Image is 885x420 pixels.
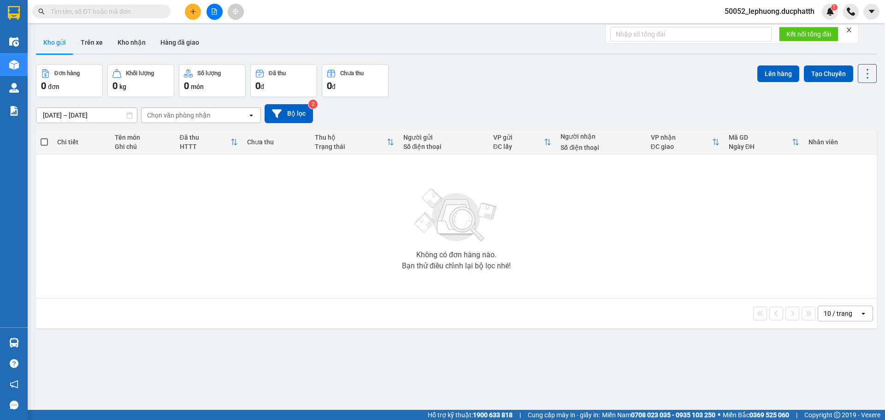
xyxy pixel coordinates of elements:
button: plus [185,4,201,20]
div: Chưa thu [340,70,364,77]
span: 0 [112,80,118,91]
div: Ghi chú [115,143,171,150]
div: Số điện thoại [403,143,484,150]
button: file-add [206,4,223,20]
th: Toggle SortBy [489,130,556,154]
span: | [519,410,521,420]
span: aim [232,8,239,15]
button: Số lượng0món [179,64,246,97]
div: Trạng thái [315,143,387,150]
sup: 1 [831,4,838,11]
button: Lên hàng [757,65,799,82]
input: Nhập số tổng đài [610,27,772,41]
div: Nhân viên [808,138,872,146]
span: 0 [41,80,46,91]
img: icon-new-feature [826,7,834,16]
div: Khối lượng [126,70,154,77]
span: đ [260,83,264,90]
svg: open [248,112,255,119]
span: kg [119,83,126,90]
sup: 2 [308,100,318,109]
div: Tên món [115,134,171,141]
div: Số điện thoại [560,144,641,151]
span: copyright [834,412,840,418]
span: 0 [327,80,332,91]
button: Bộ lọc [265,104,313,123]
img: solution-icon [9,106,19,116]
div: Chi tiết [57,138,105,146]
input: Select a date range. [36,108,137,123]
span: món [191,83,204,90]
strong: 0369 525 060 [749,411,789,419]
button: Trên xe [73,31,110,53]
th: Toggle SortBy [310,130,399,154]
div: Ngày ĐH [729,143,792,150]
button: Khối lượng0kg [107,64,174,97]
img: warehouse-icon [9,338,19,348]
span: 0 [255,80,260,91]
span: Miền Nam [602,410,715,420]
div: Chọn văn phòng nhận [147,111,211,120]
button: aim [228,4,244,20]
div: HTTT [180,143,231,150]
div: Mã GD [729,134,792,141]
strong: 0708 023 035 - 0935 103 250 [631,411,715,419]
button: Kết nối tổng đài [779,27,838,41]
span: search [38,8,45,15]
div: Đơn hàng [54,70,80,77]
img: logo-vxr [8,6,20,20]
button: Hàng đã giao [153,31,206,53]
img: svg+xml;base64,PHN2ZyBjbGFzcz0ibGlzdC1wbHVnX19zdmciIHhtbG5zPSJodHRwOi8vd3d3LnczLm9yZy8yMDAwL3N2Zy... [410,183,502,248]
img: warehouse-icon [9,37,19,47]
div: Số lượng [197,70,221,77]
div: 10 / trang [824,309,852,318]
span: Kết nối tổng đài [786,29,831,39]
button: Đã thu0đ [250,64,317,97]
span: | [796,410,797,420]
span: close [846,27,852,33]
div: Không có đơn hàng nào. [416,251,496,259]
button: Kho gửi [36,31,73,53]
strong: 1900 633 818 [473,411,513,419]
span: 1 [832,4,836,11]
div: VP gửi [493,134,544,141]
button: Kho nhận [110,31,153,53]
div: Đã thu [269,70,286,77]
div: Người gửi [403,134,484,141]
span: message [10,401,18,409]
span: ⚪️ [718,413,720,417]
input: Tìm tên, số ĐT hoặc mã đơn [51,6,159,17]
span: plus [190,8,196,15]
th: Toggle SortBy [724,130,804,154]
div: Người nhận [560,133,641,140]
span: đơn [48,83,59,90]
div: VP nhận [651,134,712,141]
div: Thu hộ [315,134,387,141]
img: warehouse-icon [9,60,19,70]
div: Chưa thu [247,138,306,146]
span: 50052_lephuong.ducphatth [717,6,822,17]
span: question-circle [10,359,18,368]
div: Bạn thử điều chỉnh lại bộ lọc nhé! [402,262,511,270]
span: Miền Bắc [723,410,789,420]
span: notification [10,380,18,389]
div: Đã thu [180,134,231,141]
th: Toggle SortBy [175,130,243,154]
div: ĐC giao [651,143,712,150]
button: Đơn hàng0đơn [36,64,103,97]
th: Toggle SortBy [646,130,724,154]
img: phone-icon [847,7,855,16]
button: caret-down [863,4,879,20]
button: Chưa thu0đ [322,64,389,97]
svg: open [860,310,867,317]
span: đ [332,83,336,90]
div: ĐC lấy [493,143,544,150]
span: caret-down [867,7,876,16]
img: warehouse-icon [9,83,19,93]
button: Tạo Chuyến [804,65,853,82]
span: Cung cấp máy in - giấy in: [528,410,600,420]
span: Hỗ trợ kỹ thuật: [428,410,513,420]
span: 0 [184,80,189,91]
span: file-add [211,8,218,15]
